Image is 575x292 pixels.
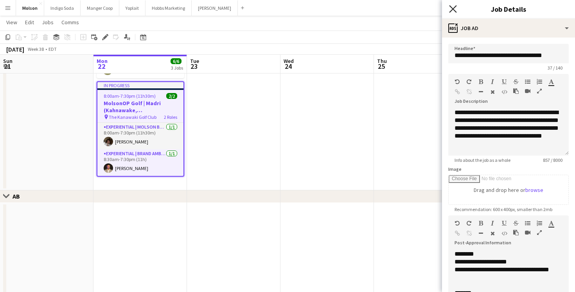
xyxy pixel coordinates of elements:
[104,93,156,99] span: 8:00am-7:30pm (11h30m)
[284,57,294,64] span: Wed
[22,17,37,27] a: Edit
[525,229,530,236] button: Insert video
[501,220,507,226] button: Underline
[541,65,569,71] span: 37 / 140
[97,149,183,176] app-card-role: Experiential | Brand Ambassador1/18:30am-7:30pm (11h)[PERSON_NAME]
[525,88,530,94] button: Insert video
[2,62,13,71] span: 21
[13,192,26,200] div: AB
[537,157,569,163] span: 857 / 8000
[192,0,238,16] button: [PERSON_NAME]
[164,114,177,120] span: 2 Roles
[146,0,192,16] button: Hobbs Marketing
[525,79,530,85] button: Unordered List
[455,79,460,85] button: Undo
[490,230,495,236] button: Clear Formatting
[513,79,519,85] button: Strikethrough
[58,17,82,27] a: Comms
[537,220,542,226] button: Ordered List
[44,0,81,16] button: Indigo Soda
[81,0,119,16] button: Manger Coop
[478,230,483,236] button: Horizontal Line
[61,19,79,26] span: Comms
[513,88,519,94] button: Paste as plain text
[6,45,24,53] div: [DATE]
[490,220,495,226] button: Italic
[171,58,181,64] span: 6/6
[166,93,177,99] span: 2/2
[282,62,294,71] span: 24
[448,206,559,212] span: Recommendation: 600 x 400px, smaller than 2mb
[548,220,554,226] button: Text Color
[490,89,495,95] button: Clear Formatting
[537,88,542,94] button: Fullscreen
[501,79,507,85] button: Underline
[513,220,519,226] button: Strikethrough
[377,57,387,64] span: Thu
[3,57,13,64] span: Sun
[501,89,507,95] button: HTML Code
[189,62,199,71] span: 23
[97,100,183,114] h3: MolsonOP Golf | Madri (Kahnawake, [GEOGRAPHIC_DATA])
[442,4,575,14] h3: Job Details
[49,46,57,52] div: EDT
[490,79,495,85] button: Italic
[42,19,54,26] span: Jobs
[16,0,44,16] button: Molson
[25,19,34,26] span: Edit
[478,79,483,85] button: Bold
[548,79,554,85] button: Text Color
[537,229,542,236] button: Fullscreen
[3,17,20,27] a: View
[466,79,472,85] button: Redo
[537,79,542,85] button: Ordered List
[442,19,575,38] div: Job Ad
[376,62,387,71] span: 25
[466,220,472,226] button: Redo
[97,123,183,149] app-card-role: Experiential | Molson Brand Specialist1/18:00am-7:30pm (11h30m)[PERSON_NAME]
[6,19,17,26] span: View
[478,89,483,95] button: Horizontal Line
[513,229,519,236] button: Paste as plain text
[525,220,530,226] button: Unordered List
[455,220,460,226] button: Undo
[448,157,517,163] span: Info about the job as a whole
[501,230,507,236] button: HTML Code
[97,57,108,64] span: Mon
[109,114,156,120] span: The Kanawaki Golf Club
[39,17,57,27] a: Jobs
[97,82,183,88] div: In progress
[190,57,199,64] span: Tue
[97,81,184,177] app-job-card: In progress8:00am-7:30pm (11h30m)2/2MolsonOP Golf | Madri (Kahnawake, [GEOGRAPHIC_DATA]) The Kana...
[95,62,108,71] span: 22
[171,65,183,71] div: 3 Jobs
[119,0,146,16] button: Yoplait
[26,46,45,52] span: Week 38
[478,220,483,226] button: Bold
